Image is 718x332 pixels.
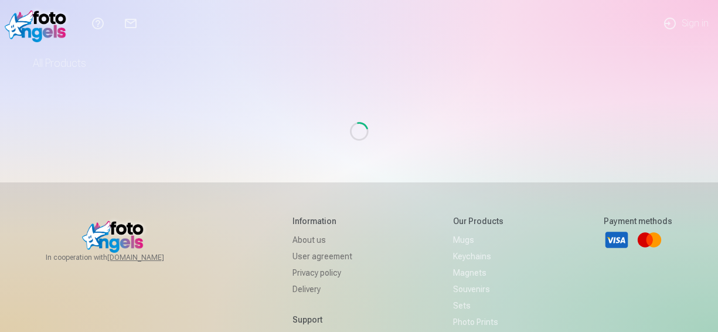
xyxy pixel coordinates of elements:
a: Visa [604,227,629,253]
a: About us [292,232,352,248]
a: Keychains [453,248,503,265]
img: /v1 [5,5,72,42]
a: Magnets [453,265,503,281]
h5: Information [292,215,352,227]
h5: Support [292,314,352,326]
a: User agreement [292,248,352,265]
a: Photo prints [453,314,503,330]
span: In cooperation with [46,253,192,262]
h5: Our products [453,215,503,227]
a: Delivery [292,281,352,297]
h5: Payment methods [604,215,672,227]
a: Mugs [453,232,503,248]
a: Souvenirs [453,281,503,297]
a: Mastercard [637,227,662,253]
a: Privacy policy [292,265,352,281]
a: [DOMAIN_NAME] [107,253,192,262]
a: Sets [453,297,503,314]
